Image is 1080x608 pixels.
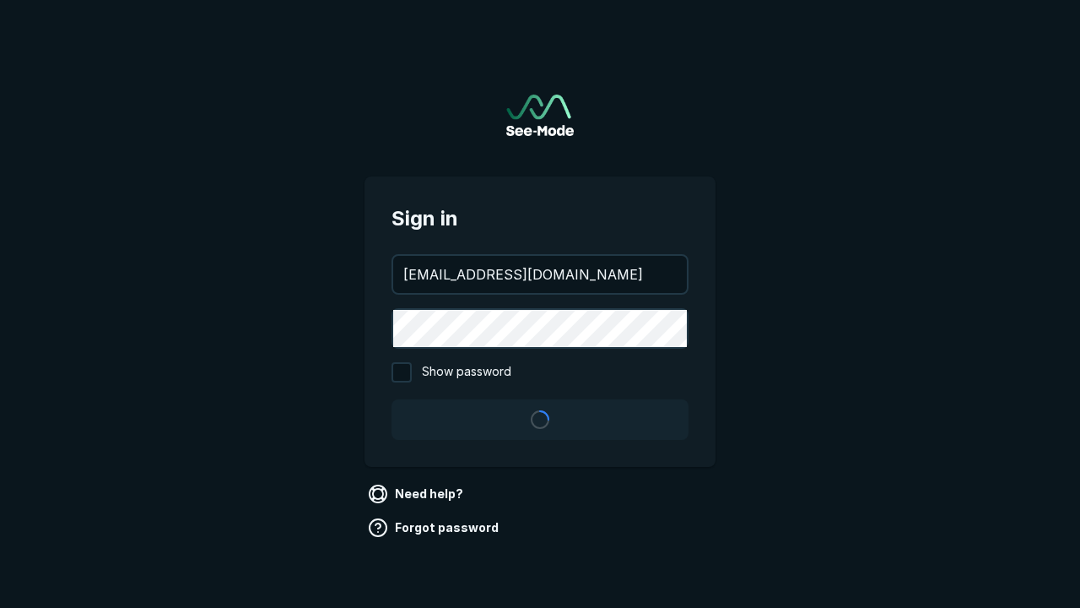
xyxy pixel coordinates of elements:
a: Go to sign in [506,95,574,136]
input: your@email.com [393,256,687,293]
img: See-Mode Logo [506,95,574,136]
span: Sign in [391,204,688,234]
a: Need help? [364,480,470,508]
a: Forgot password [364,514,505,541]
span: Show password [422,362,511,383]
